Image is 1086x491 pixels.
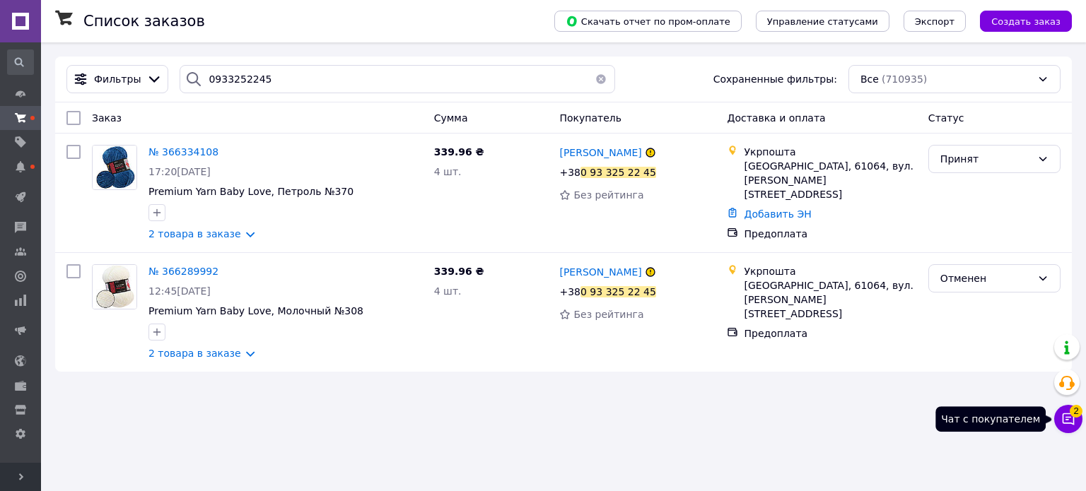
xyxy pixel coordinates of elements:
[928,112,964,124] span: Статус
[991,16,1061,27] span: Создать заказ
[94,72,141,86] span: Фильтры
[559,147,641,158] span: [PERSON_NAME]
[148,166,211,177] span: 17:20[DATE]
[1054,405,1082,433] button: Чат с покупателем2
[744,278,916,321] div: [GEOGRAPHIC_DATA], 61064, вул. [PERSON_NAME][STREET_ADDRESS]
[940,151,1032,167] div: Принят
[904,11,966,32] button: Экспорт
[434,166,462,177] span: 4 шт.
[148,266,218,277] a: № 366289992
[559,146,641,160] a: [PERSON_NAME]
[434,112,468,124] span: Сумма
[434,146,484,158] span: 339.96 ₴
[93,146,136,189] img: Фото товару
[148,305,363,317] a: Premium Yarn Baby Love, Молочный №308
[148,146,218,158] a: № 366334108
[92,145,137,190] a: Фото товару
[434,285,462,297] span: 4 шт.
[93,265,136,309] img: Фото товару
[559,167,655,178] span: +380 93 325 22 45
[92,264,137,309] a: Фото товару
[713,72,837,86] span: Сохраненные фильтры:
[559,266,641,278] span: [PERSON_NAME]
[915,16,954,27] span: Экспорт
[434,266,484,277] span: 339.96 ₴
[83,13,205,30] h1: Список заказов
[935,406,1046,432] div: Чат с покупателем
[92,112,122,124] span: Заказ
[580,286,656,297] div: 0 93 325 22 45
[559,112,621,124] span: Покупатель
[1070,405,1082,418] span: 2
[966,15,1072,26] a: Создать заказ
[559,265,641,279] a: [PERSON_NAME]
[744,264,916,278] div: Укрпошта
[860,72,879,86] span: Все
[744,208,811,220] a: Добавить ЭН
[573,189,643,201] span: Без рейтинга
[148,285,211,297] span: 12:45[DATE]
[554,11,742,32] button: Скачать отчет по пром-оплате
[744,326,916,341] div: Предоплата
[767,16,878,27] span: Управление статусами
[980,11,1072,32] button: Создать заказ
[744,159,916,201] div: [GEOGRAPHIC_DATA], 61064, вул. [PERSON_NAME][STREET_ADDRESS]
[744,227,916,241] div: Предоплата
[148,186,354,197] a: Premium Yarn Baby Love, Петроль №370
[756,11,889,32] button: Управление статусами
[559,286,655,297] span: +380 93 325 22 45
[148,348,241,359] a: 2 товара в заказе
[180,65,615,93] input: Поиск по номеру заказа, ФИО покупателя, номеру телефона, Email, номеру накладной
[727,112,825,124] span: Доставка и оплата
[587,65,615,93] button: Очистить
[566,15,730,28] span: Скачать отчет по пром-оплате
[148,228,241,239] a: 2 товара в заказе
[882,73,927,85] span: (710935)
[940,271,1032,286] div: Отменен
[580,167,656,178] div: 0 93 325 22 45
[573,309,643,320] span: Без рейтинга
[744,145,916,159] div: Укрпошта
